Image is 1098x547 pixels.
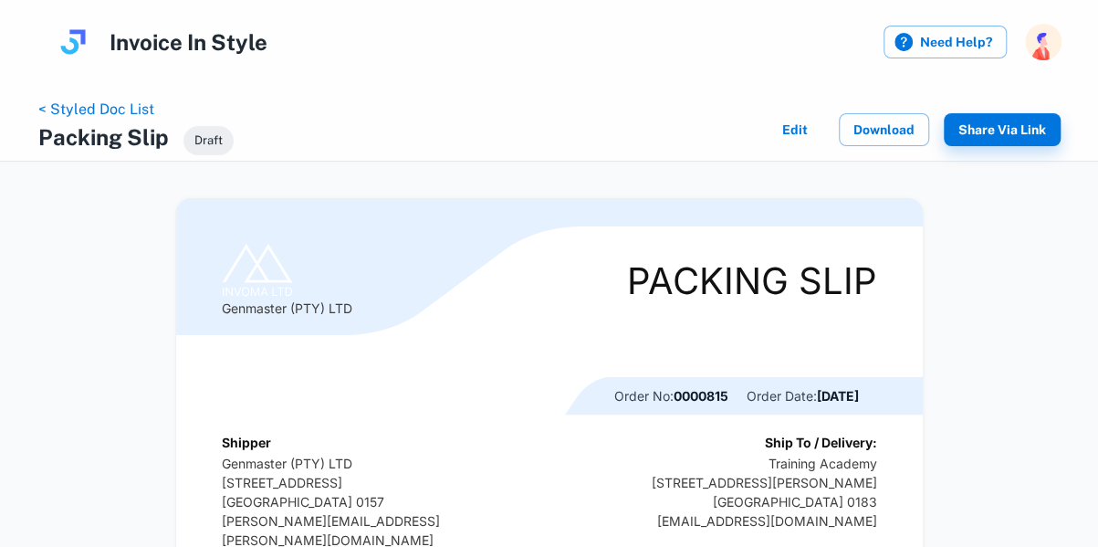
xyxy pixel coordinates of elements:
[627,263,877,300] div: Packing Slip
[1025,24,1061,60] img: photoURL
[222,244,294,299] img: Logo
[183,131,234,150] span: Draft
[222,435,271,450] b: Shipper
[839,113,929,146] button: Download
[38,99,234,121] nav: breadcrumb
[765,435,877,450] b: Ship To / Delivery:
[766,113,824,146] button: Edit
[944,113,1061,146] button: Share via Link
[55,24,91,60] img: logo.svg
[38,100,154,118] a: < Styled Doc List
[652,454,877,531] p: Training Academy [STREET_ADDRESS][PERSON_NAME] [GEOGRAPHIC_DATA] 0183 [EMAIL_ADDRESS][DOMAIN_NAME]
[884,26,1007,58] label: Need Help?
[38,121,169,153] h4: Packing Slip
[110,26,267,58] h4: Invoice In Style
[222,244,352,318] div: Genmaster (PTY) LTD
